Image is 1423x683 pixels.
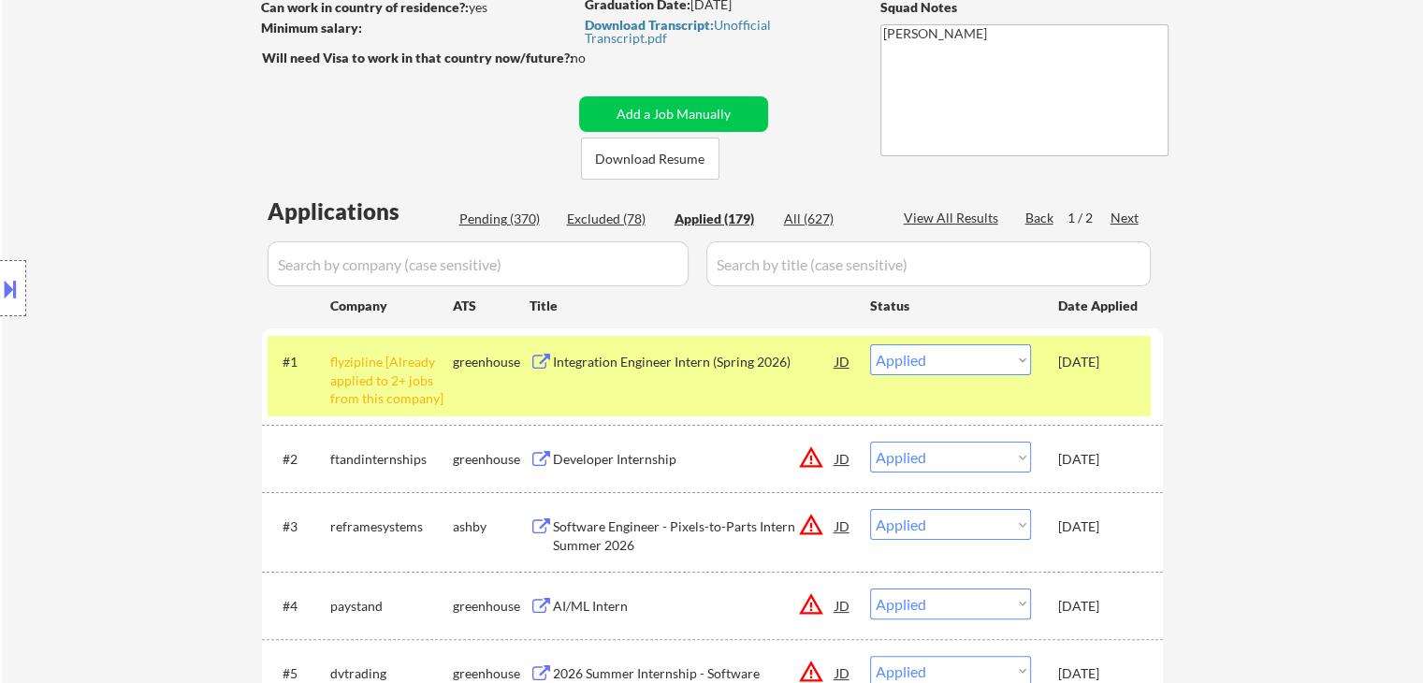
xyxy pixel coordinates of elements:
div: Applied (179) [675,210,768,228]
div: ATS [453,297,530,315]
div: Company [330,297,453,315]
div: #4 [283,597,315,616]
div: [DATE] [1058,353,1140,371]
div: Date Applied [1058,297,1140,315]
div: greenhouse [453,353,530,371]
div: reframesystems [330,517,453,536]
div: no [571,49,624,67]
strong: Minimum salary: [261,20,362,36]
div: JD [834,589,852,622]
button: warning_amber [798,444,824,471]
button: Download Resume [581,138,719,180]
div: JD [834,509,852,543]
div: Software Engineer - Pixels-to-Parts Intern Summer 2026 [553,517,835,554]
button: warning_amber [798,512,824,538]
div: paystand [330,597,453,616]
div: Applications [268,200,453,223]
div: greenhouse [453,450,530,469]
input: Search by company (case sensitive) [268,241,689,286]
div: dvtrading [330,664,453,683]
div: Excluded (78) [567,210,661,228]
strong: Download Transcript: [585,17,714,33]
div: ashby [453,517,530,536]
div: #5 [283,664,315,683]
input: Search by title (case sensitive) [706,241,1151,286]
div: Title [530,297,852,315]
div: #3 [283,517,315,536]
div: Pending (370) [459,210,553,228]
div: [DATE] [1058,517,1140,536]
div: [DATE] [1058,597,1140,616]
a: Download Transcript:Unofficial Transcript.pdf [585,18,845,45]
div: greenhouse [453,664,530,683]
div: Developer Internship [553,450,835,469]
div: JD [834,442,852,475]
button: Add a Job Manually [579,96,768,132]
strong: Will need Visa to work in that country now/future?: [262,50,574,65]
div: greenhouse [453,597,530,616]
div: All (627) [784,210,878,228]
button: warning_amber [798,591,824,618]
div: View All Results [904,209,1004,227]
div: [DATE] [1058,664,1140,683]
div: AI/ML Intern [553,597,835,616]
div: flyzipline [Already applied to 2+ jobs from this company] [330,353,453,408]
div: Integration Engineer Intern (Spring 2026) [553,353,835,371]
div: Next [1111,209,1140,227]
div: Status [870,288,1031,322]
div: 1 / 2 [1067,209,1111,227]
div: [DATE] [1058,450,1140,469]
div: JD [834,344,852,378]
div: Back [1025,209,1055,227]
div: ftandinternships [330,450,453,469]
div: Unofficial Transcript.pdf [585,19,845,45]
